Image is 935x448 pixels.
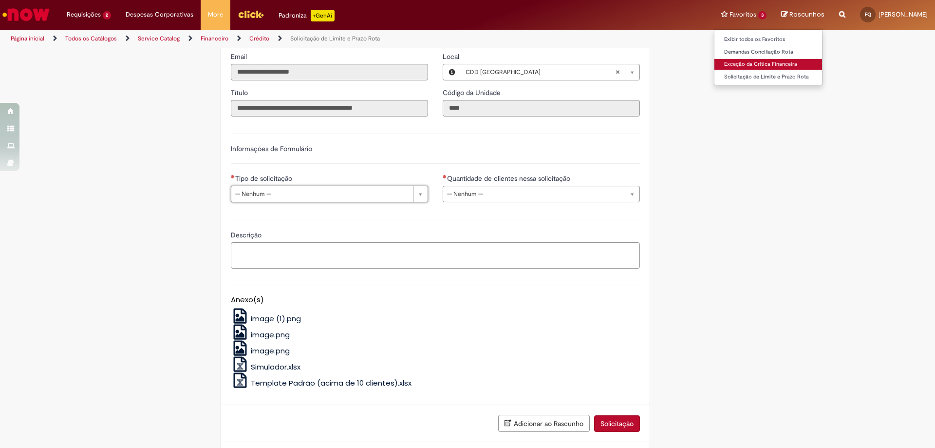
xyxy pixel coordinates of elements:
[251,378,411,388] span: Template Padrão (acima de 10 clientes).xlsx
[231,378,412,388] a: Template Padrão (acima de 10 clientes).xlsx
[443,52,461,61] span: Local
[231,296,640,304] h5: Anexo(s)
[11,35,44,42] a: Página inicial
[251,313,301,324] span: image (1).png
[781,10,824,19] a: Rascunhos
[443,88,503,97] label: Somente leitura - Código da Unidade
[461,64,639,80] a: CDD [GEOGRAPHIC_DATA]Limpar campo Local
[443,64,461,80] button: Local, Visualizar este registro CDD Petrópolis
[729,10,756,19] span: Favoritos
[231,100,428,117] input: Título
[443,100,640,117] input: Código da Unidade
[443,175,447,178] span: Necessários
[251,346,290,356] span: image.png
[714,47,822,58] a: Demandas Conciliação Rota
[103,11,111,19] span: 2
[7,30,616,48] ul: Trilhas de página
[865,11,871,18] span: FQ
[231,242,640,269] textarea: Descrição
[235,186,408,202] span: -- Nenhum --
[714,29,823,85] ul: Favoritos
[311,10,335,21] p: +GenAi
[714,59,822,70] a: Exceção da Crítica Financeira
[594,415,640,432] button: Solicitação
[447,174,572,183] span: Quantidade de clientes nessa solicitação
[249,35,269,42] a: Crédito
[879,10,928,19] span: [PERSON_NAME]
[238,7,264,21] img: click_logo_yellow_360x200.png
[290,35,380,42] a: Solicitação de Limite e Prazo Rota
[231,88,250,97] label: Somente leitura - Título
[208,10,223,19] span: More
[67,10,101,19] span: Requisições
[231,52,249,61] label: Somente leitura - Email
[231,64,428,80] input: Email
[714,72,822,82] a: Solicitação de Limite e Prazo Rota
[138,35,180,42] a: Service Catalog
[714,34,822,45] a: Exibir todos os Favoritos
[610,64,625,80] abbr: Limpar campo Local
[498,415,590,432] button: Adicionar ao Rascunho
[231,231,263,239] span: Descrição
[231,362,301,372] a: Simulador.xlsx
[231,313,301,324] a: image (1).png
[251,330,290,340] span: image.png
[235,174,294,183] span: Tipo de solicitação
[1,5,51,24] img: ServiceNow
[231,144,312,153] label: Informações de Formulário
[279,10,335,21] div: Padroniza
[231,330,290,340] a: image.png
[231,175,235,178] span: Necessários
[231,346,290,356] a: image.png
[251,362,300,372] span: Simulador.xlsx
[447,186,620,202] span: -- Nenhum --
[65,35,117,42] a: Todos os Catálogos
[466,64,615,80] span: CDD [GEOGRAPHIC_DATA]
[201,35,228,42] a: Financeiro
[758,11,767,19] span: 3
[789,10,824,19] span: Rascunhos
[126,10,193,19] span: Despesas Corporativas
